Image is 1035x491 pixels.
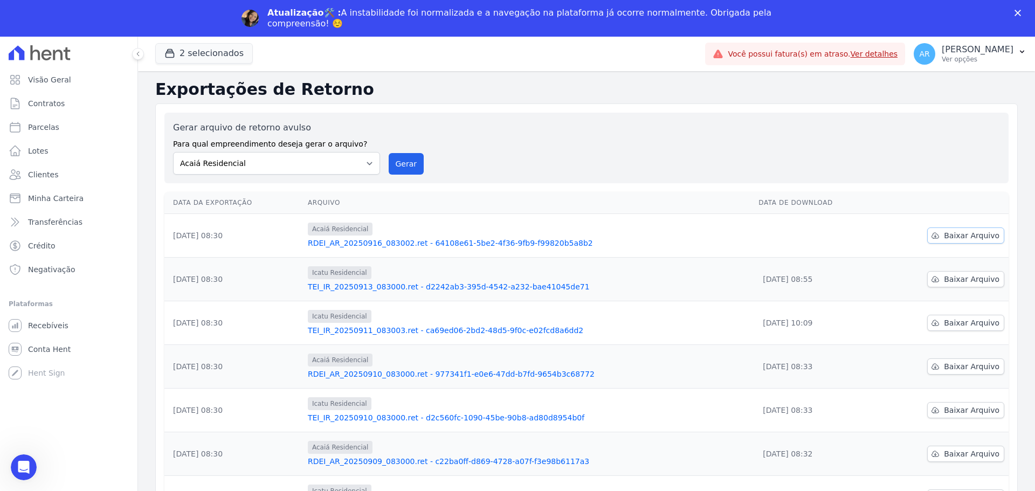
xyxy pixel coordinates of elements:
iframe: Intercom live chat [11,454,37,480]
td: [DATE] 08:33 [754,389,879,432]
div: A instabilidade foi normalizada e a navegação na plataforma já ocorre normalmente. Obrigada pela ... [267,8,776,29]
img: Profile image for Adriane [241,10,259,27]
span: Transferências [28,217,82,227]
td: [DATE] 08:30 [164,432,303,476]
a: Ver detalhes [851,50,898,58]
span: Contratos [28,98,65,109]
a: Contratos [4,93,133,114]
span: AR [919,50,929,58]
a: RDEI_AR_20250910_083000.ret - 977341f1-e0e6-47dd-b7fd-9654b3c68772 [308,369,750,379]
th: Data de Download [754,192,879,214]
span: Negativação [28,264,75,275]
button: 2 selecionados [155,43,253,64]
a: Minha Carteira [4,188,133,209]
th: Arquivo [303,192,754,214]
span: Acaiá Residencial [308,223,372,236]
a: Transferências [4,211,133,233]
a: Recebíveis [4,315,133,336]
button: Gerar [389,153,424,175]
span: Crédito [28,240,56,251]
a: Conta Hent [4,338,133,360]
button: AR [PERSON_NAME] Ver opções [905,39,1035,69]
span: Icatu Residencial [308,397,371,410]
label: Gerar arquivo de retorno avulso [173,121,380,134]
span: Lotes [28,146,49,156]
a: RDEI_AR_20250916_083002.ret - 64108e61-5be2-4f36-9fb9-f99820b5a8b2 [308,238,750,248]
td: [DATE] 08:55 [754,258,879,301]
a: Crédito [4,235,133,257]
a: TEI_IR_20250913_083000.ret - d2242ab3-395d-4542-a232-bae41045de71 [308,281,750,292]
span: Baixar Arquivo [944,361,999,372]
span: Acaiá Residencial [308,441,372,454]
span: Icatu Residencial [308,310,371,323]
label: Para qual empreendimento deseja gerar o arquivo? [173,134,380,150]
td: [DATE] 10:09 [754,301,879,345]
a: Baixar Arquivo [927,446,1004,462]
th: Data da Exportação [164,192,303,214]
span: Baixar Arquivo [944,230,999,241]
div: Fechar [1015,10,1025,16]
a: Parcelas [4,116,133,138]
span: Acaiá Residencial [308,354,372,366]
td: [DATE] 08:30 [164,258,303,301]
td: [DATE] 08:30 [164,345,303,389]
span: Icatu Residencial [308,266,371,279]
a: Baixar Arquivo [927,315,1004,331]
td: [DATE] 08:30 [164,301,303,345]
a: Baixar Arquivo [927,402,1004,418]
b: Atualização🛠️ : [267,8,341,18]
p: Ver opções [942,55,1013,64]
span: Parcelas [28,122,59,133]
a: TEI_IR_20250910_083000.ret - d2c560fc-1090-45be-90b8-ad80d8954b0f [308,412,750,423]
a: Negativação [4,259,133,280]
a: Visão Geral [4,69,133,91]
a: Baixar Arquivo [927,358,1004,375]
span: Recebíveis [28,320,68,331]
span: Baixar Arquivo [944,317,999,328]
td: [DATE] 08:32 [754,432,879,476]
span: Você possui fatura(s) em atraso. [728,49,898,60]
h2: Exportações de Retorno [155,80,1018,99]
td: [DATE] 08:30 [164,214,303,258]
a: Baixar Arquivo [927,227,1004,244]
span: Minha Carteira [28,193,84,204]
div: Plataformas [9,298,129,310]
span: Conta Hent [28,344,71,355]
span: Visão Geral [28,74,71,85]
span: Clientes [28,169,58,180]
p: [PERSON_NAME] [942,44,1013,55]
a: Lotes [4,140,133,162]
span: Baixar Arquivo [944,405,999,416]
td: [DATE] 08:33 [754,345,879,389]
span: Baixar Arquivo [944,448,999,459]
a: Clientes [4,164,133,185]
td: [DATE] 08:30 [164,389,303,432]
span: Baixar Arquivo [944,274,999,285]
a: RDEI_AR_20250909_083000.ret - c22ba0ff-d869-4728-a07f-f3e98b6117a3 [308,456,750,467]
a: TEI_IR_20250911_083003.ret - ca69ed06-2bd2-48d5-9f0c-e02fcd8a6dd2 [308,325,750,336]
a: Baixar Arquivo [927,271,1004,287]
